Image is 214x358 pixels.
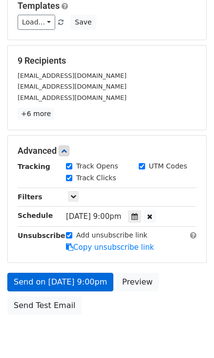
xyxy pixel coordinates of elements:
small: [EMAIL_ADDRESS][DOMAIN_NAME] [18,94,127,101]
h5: Advanced [18,145,196,156]
small: [EMAIL_ADDRESS][DOMAIN_NAME] [18,83,127,90]
label: Track Clicks [76,173,116,183]
a: Templates [18,0,60,11]
strong: Filters [18,193,43,201]
div: 聊天小组件 [165,311,214,358]
small: [EMAIL_ADDRESS][DOMAIN_NAME] [18,72,127,79]
a: Copy unsubscribe link [66,243,154,252]
h5: 9 Recipients [18,55,196,66]
a: Preview [116,273,159,291]
button: Save [70,15,96,30]
strong: Tracking [18,163,50,170]
strong: Schedule [18,212,53,219]
a: Load... [18,15,55,30]
label: Track Opens [76,161,118,171]
iframe: Chat Widget [165,311,214,358]
a: Send on [DATE] 9:00pm [7,273,113,291]
a: +6 more [18,108,54,120]
strong: Unsubscribe [18,232,65,239]
label: Add unsubscribe link [76,230,148,240]
span: [DATE] 9:00pm [66,212,121,221]
label: UTM Codes [149,161,187,171]
a: Send Test Email [7,296,82,315]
